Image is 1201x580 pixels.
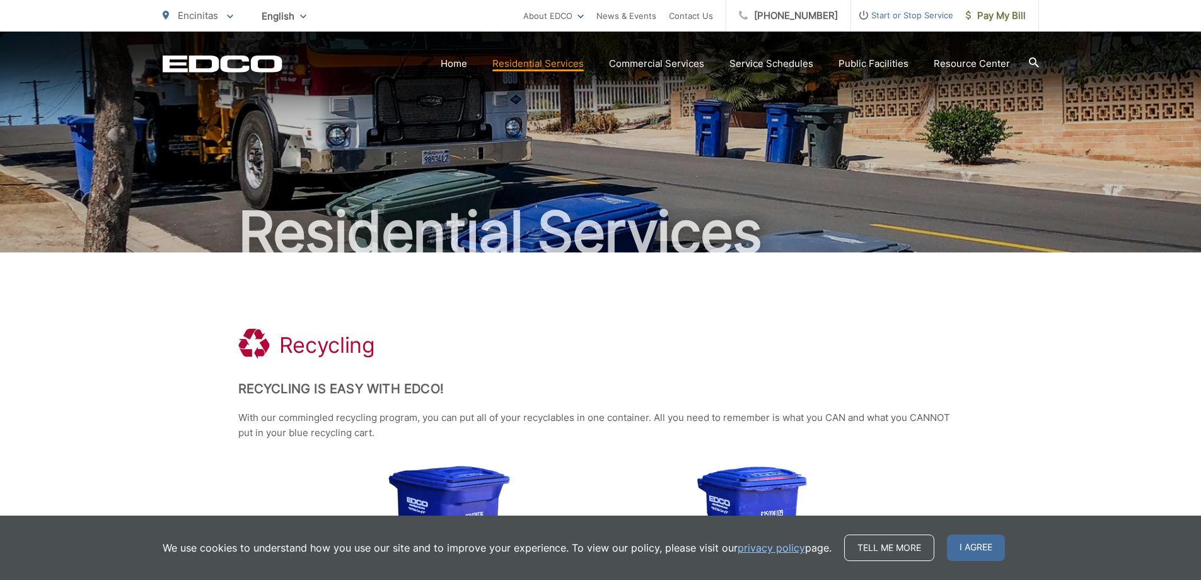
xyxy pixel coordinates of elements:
a: Public Facilities [838,56,908,71]
a: Commercial Services [609,56,704,71]
p: We use cookies to understand how you use our site and to improve your experience. To view our pol... [163,540,832,555]
a: Tell me more [844,535,934,561]
a: Service Schedules [729,56,813,71]
a: About EDCO [523,8,584,23]
p: With our commingled recycling program, you can put all of your recyclables in one container. All ... [238,410,963,441]
a: Residential Services [492,56,584,71]
a: EDCD logo. Return to the homepage. [163,55,282,73]
span: I agree [947,535,1005,561]
h2: Recycling is Easy with EDCO! [238,381,963,396]
span: English [252,5,316,27]
a: Home [441,56,467,71]
a: privacy policy [738,540,805,555]
a: Resource Center [934,56,1010,71]
h1: Recycling [279,333,375,358]
a: Contact Us [669,8,713,23]
span: Encinitas [178,9,218,21]
h2: Residential Services [163,201,1039,264]
span: Pay My Bill [966,8,1026,23]
a: News & Events [596,8,656,23]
